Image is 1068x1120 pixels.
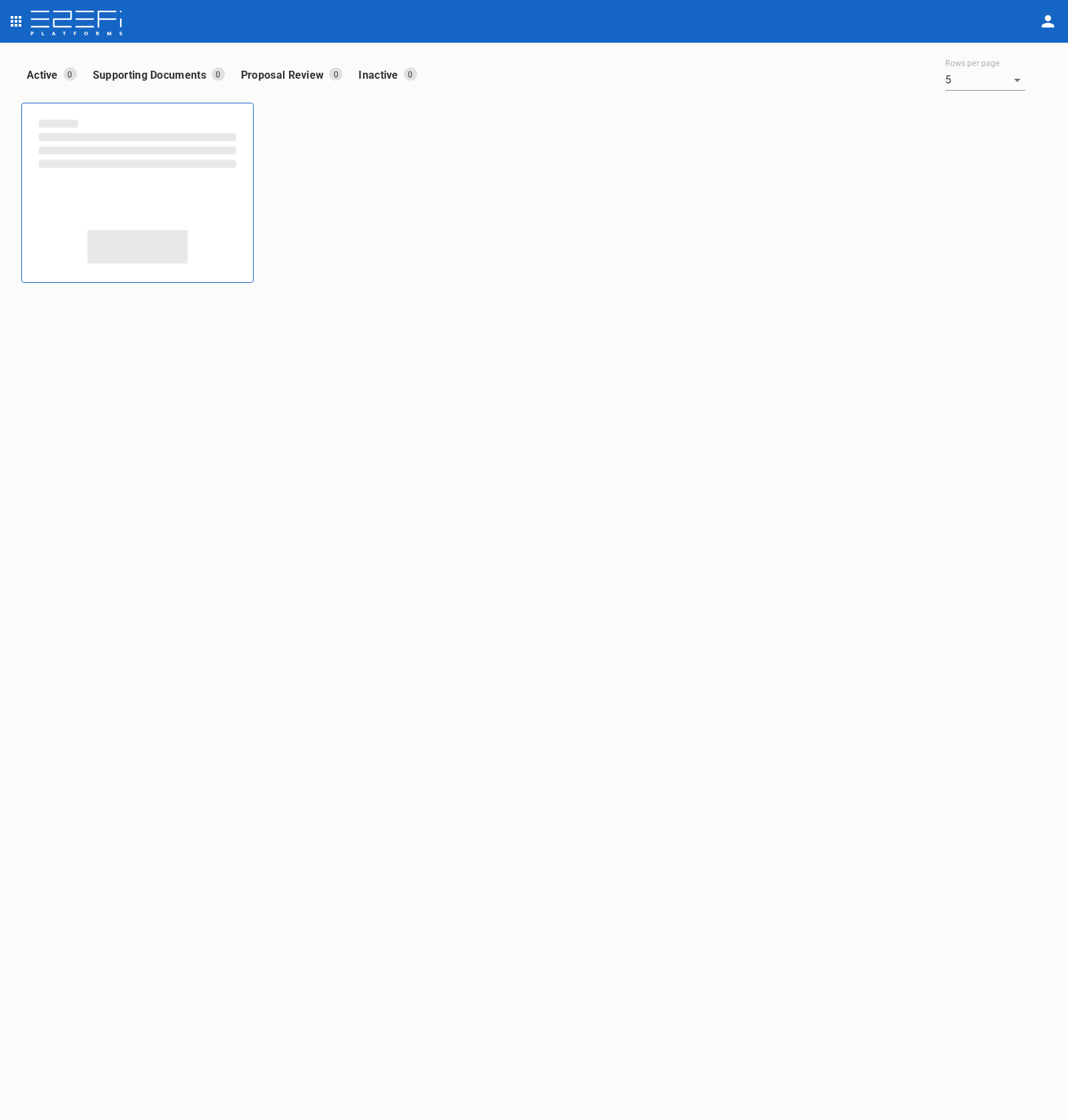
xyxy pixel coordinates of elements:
[63,67,77,81] p: 0
[241,67,330,83] p: Proposal Review
[358,67,403,83] p: Inactive
[945,58,1001,69] label: Rows per page:
[93,67,212,83] p: Supporting Documents
[212,67,225,81] p: 0
[404,67,417,81] p: 0
[329,67,342,81] p: 0
[27,67,63,83] p: Active
[945,69,1025,91] div: 5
